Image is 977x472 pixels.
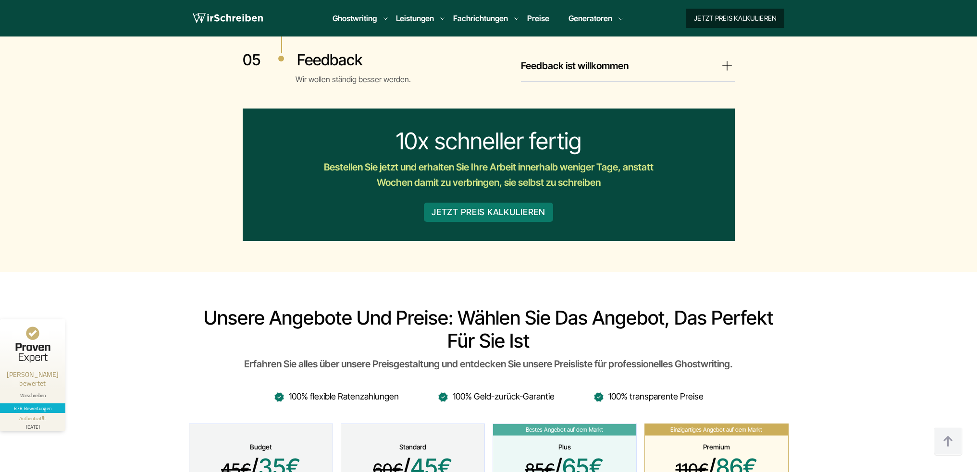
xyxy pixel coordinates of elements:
div: [DATE] [4,422,62,429]
a: Preise [527,13,549,23]
a: Ghostwriting [333,12,377,24]
h2: Unsere Angebote und Preise: Wählen Sie das Angebot, das perfekt für Sie ist [189,306,789,352]
h3: Feedback [243,50,446,70]
div: Bestellen Sie jetzt und erhalten Sie Ihre Arbeit innerhalb weniger Tage, anstatt Wochen damit zu ... [314,159,662,190]
span: Bestes Angebot auf dem Markt [493,424,636,436]
div: Erfahren Sie alles über unsere Preisgestaltung und entdecken Sie unsere Preisliste für profession... [189,356,789,372]
a: Generatoren [569,12,612,24]
a: Fachrichtungen [453,12,508,24]
img: button top [934,427,963,456]
div: Authentizität [19,415,47,422]
div: Premium [656,443,777,451]
img: logo wirschreiben [193,11,263,25]
button: Jetzt Preis kalkulieren [686,9,784,28]
button: JETZT PREIS KALKULIEREN [424,203,553,222]
li: 100% transparente Preise [593,389,704,404]
span: Einzigartiges Angebot auf dem Markt [645,424,788,436]
a: Leistungen [396,12,434,24]
div: Wirschreiben [4,392,62,399]
summary: Feedback ist willkommen [521,58,735,73]
div: Budget [201,443,321,451]
div: Plus [505,443,625,451]
li: 100% flexible Ratenzahlungen [273,389,399,404]
div: Standard [353,443,473,451]
div: 10x schneller fertig [250,128,727,155]
p: Wir wollen ständig besser werden. [296,73,446,85]
li: 100% Geld-zurück-Garantie [437,389,555,404]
